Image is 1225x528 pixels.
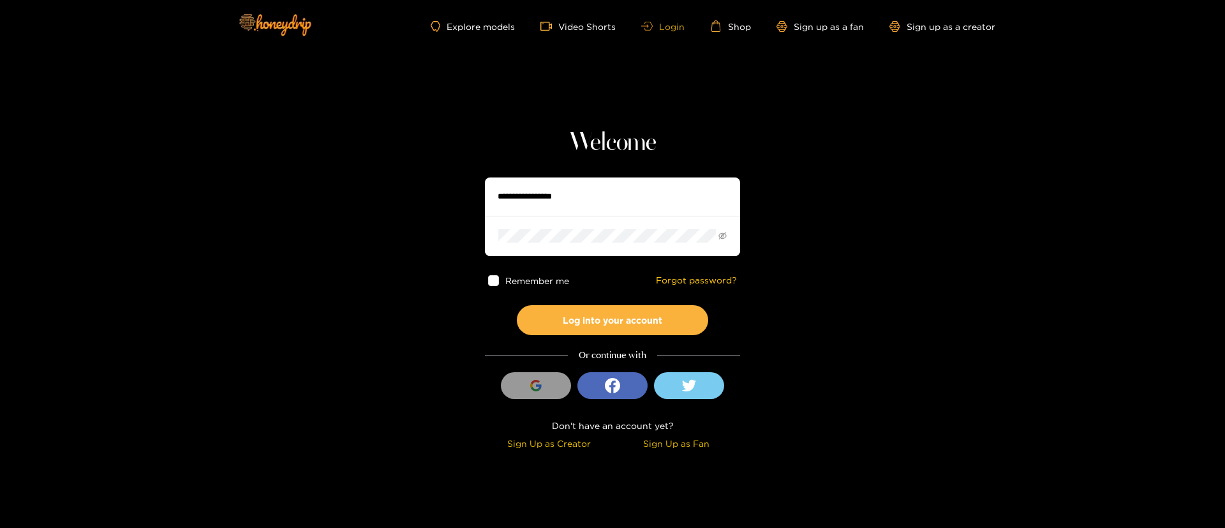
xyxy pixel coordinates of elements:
div: Don't have an account yet? [485,418,740,433]
button: Log into your account [517,305,708,335]
a: Sign up as a creator [889,21,995,32]
a: Sign up as a fan [776,21,864,32]
span: eye-invisible [718,232,727,240]
a: Login [641,22,685,31]
h1: Welcome [485,128,740,158]
div: Sign Up as Creator [488,436,609,451]
div: Sign Up as Fan [616,436,737,451]
a: Video Shorts [540,20,616,32]
span: Remember me [505,276,569,285]
div: Or continue with [485,348,740,363]
a: Shop [710,20,751,32]
a: Forgot password? [656,275,737,286]
a: Explore models [431,21,515,32]
span: video-camera [540,20,558,32]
